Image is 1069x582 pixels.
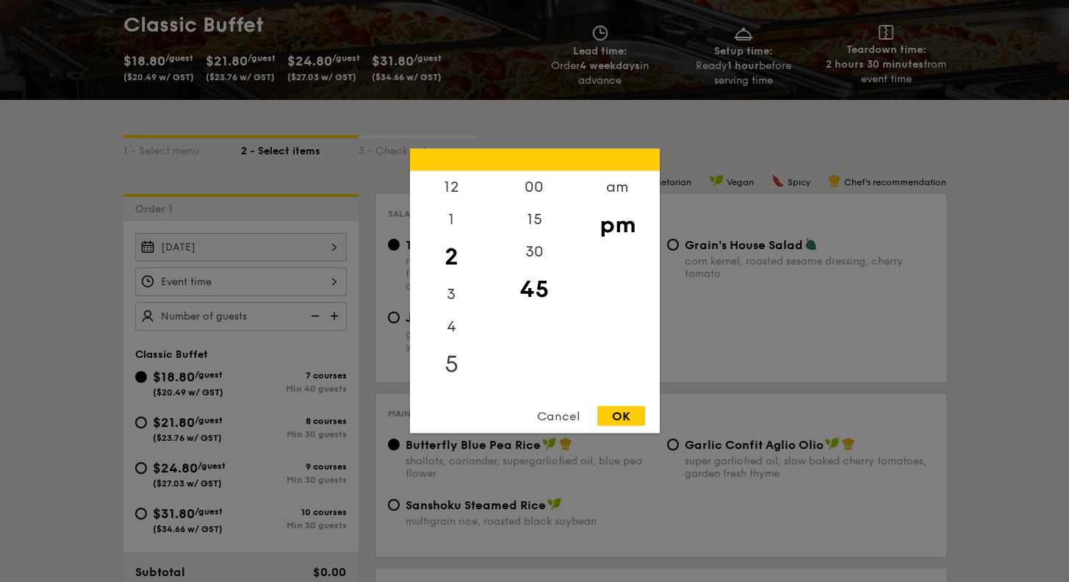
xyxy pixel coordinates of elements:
[410,311,493,343] div: 4
[493,204,576,236] div: 15
[576,171,659,204] div: am
[493,171,576,204] div: 00
[410,236,493,279] div: 2
[410,343,493,386] div: 5
[493,236,576,268] div: 30
[597,406,645,426] div: OK
[576,204,659,246] div: pm
[410,204,493,236] div: 1
[522,406,594,426] div: Cancel
[493,268,576,311] div: 45
[410,171,493,204] div: 12
[410,279,493,311] div: 3
[410,386,493,418] div: 6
